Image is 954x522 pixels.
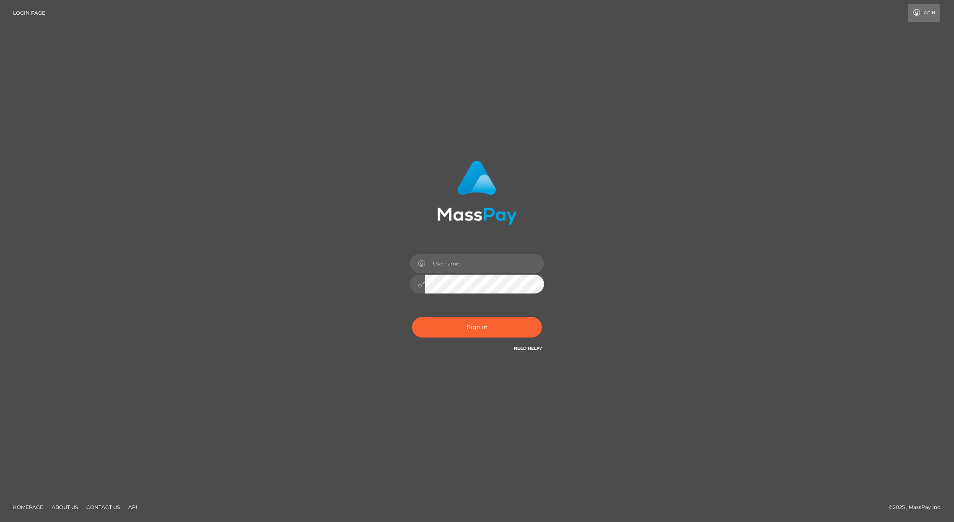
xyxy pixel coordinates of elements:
a: Login [908,4,940,22]
a: Homepage [9,501,47,514]
button: Sign in [412,317,542,338]
a: Login Page [13,4,45,22]
a: Contact Us [83,501,123,514]
a: Need Help? [514,345,542,351]
input: Username... [425,254,544,273]
img: MassPay Login [437,161,517,225]
a: About Us [48,501,81,514]
div: © 2025 , MassPay Inc. [889,503,948,512]
a: API [125,501,141,514]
